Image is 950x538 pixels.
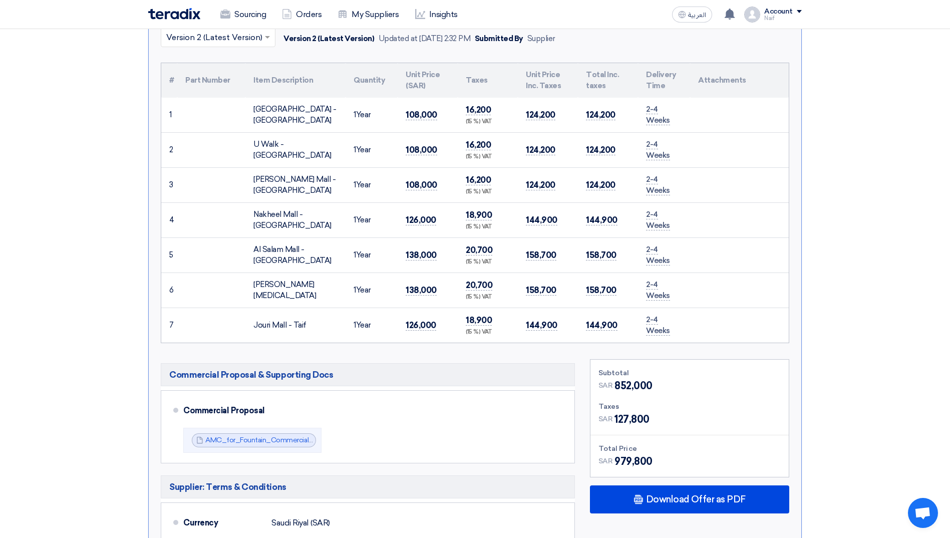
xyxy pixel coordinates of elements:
[346,237,398,273] td: Year
[398,63,458,98] th: Unit Price (SAR)
[169,369,333,381] span: Commercial Proposal & Supporting Docs
[253,244,338,266] div: Al Salam Mall - [GEOGRAPHIC_DATA]
[466,328,510,337] div: (15 %) VAT
[161,63,177,98] th: #
[646,280,670,301] span: 2-4 Weeks
[578,63,638,98] th: Total Inc. taxes
[466,140,491,150] span: 16,200
[354,286,356,295] span: 1
[161,308,177,343] td: 7
[646,495,746,504] span: Download Offer as PDF
[354,250,356,259] span: 1
[526,180,555,190] span: 124,200
[406,285,437,296] span: 138,000
[330,4,407,26] a: My Suppliers
[253,320,338,331] div: Jouri Mall - Taif
[466,315,492,326] span: 18,900
[744,7,760,23] img: profile_test.png
[406,250,437,260] span: 138,000
[688,12,706,19] span: العربية
[466,105,491,115] span: 16,200
[253,279,338,302] div: [PERSON_NAME][MEDICAL_DATA]
[614,454,653,469] span: 979,800
[161,167,177,202] td: 3
[205,436,407,444] a: AMC_for_Fountain_Commercial_Proposal_1756017483287.pdf
[466,175,491,185] span: 16,200
[466,293,510,302] div: (15 %) VAT
[274,4,330,26] a: Orders
[253,104,338,126] div: [GEOGRAPHIC_DATA] - [GEOGRAPHIC_DATA]
[466,258,510,266] div: (15 %) VAT
[183,399,558,423] div: Commercial Proposal
[598,368,781,378] div: Subtotal
[466,280,492,291] span: 20,700
[354,145,356,154] span: 1
[466,188,510,196] div: (15 %) VAT
[614,378,653,393] span: 852,000
[518,63,578,98] th: Unit Price Inc. Taxes
[346,273,398,308] td: Year
[908,498,938,528] a: Open chat
[586,215,617,225] span: 144,900
[245,63,346,98] th: Item Description
[526,110,555,120] span: 124,200
[466,153,510,161] div: (15 %) VAT
[586,285,616,296] span: 158,700
[475,33,523,45] div: Submitted By
[271,513,330,532] div: Saudi Riyal (SAR)
[346,63,398,98] th: Quantity
[253,209,338,231] div: Nakheel Mall - [GEOGRAPHIC_DATA]
[764,8,793,16] div: Account
[586,320,617,331] span: 144,900
[598,443,781,454] div: Total Price
[407,4,466,26] a: Insights
[646,140,670,161] span: 2-4 Weeks
[672,7,712,23] button: العربية
[586,110,615,120] span: 124,200
[466,245,492,255] span: 20,700
[346,308,398,343] td: Year
[346,202,398,237] td: Year
[466,223,510,231] div: (15 %) VAT
[183,511,263,535] div: Currency
[638,63,690,98] th: Delivery Time
[253,174,338,196] div: [PERSON_NAME] Mall - [GEOGRAPHIC_DATA]
[406,110,437,120] span: 108,000
[161,475,575,498] h5: Supplier: Terms & Conditions
[346,132,398,167] td: Year
[406,180,437,190] span: 108,000
[526,215,557,225] span: 144,900
[212,4,274,26] a: Sourcing
[406,145,437,155] span: 108,000
[354,180,356,189] span: 1
[646,210,670,231] span: 2-4 Weeks
[646,175,670,196] span: 2-4 Weeks
[764,16,802,21] div: Naif
[148,8,200,20] img: Teradix logo
[379,33,471,45] div: Updated at [DATE] 2:32 PM
[458,63,518,98] th: Taxes
[161,202,177,237] td: 4
[466,210,492,220] span: 18,900
[527,33,555,45] div: Supplier
[598,456,613,466] span: SAR
[646,105,670,126] span: 2-4 Weeks
[646,315,670,336] span: 2-4 Weeks
[177,63,245,98] th: Part Number
[526,250,556,260] span: 158,700
[614,412,650,427] span: 127,800
[406,320,436,331] span: 126,000
[161,132,177,167] td: 2
[526,320,557,331] span: 144,900
[406,215,436,225] span: 126,000
[354,215,356,224] span: 1
[598,414,613,424] span: SAR
[354,321,356,330] span: 1
[161,98,177,133] td: 1
[161,237,177,273] td: 5
[690,63,789,98] th: Attachments
[526,285,556,296] span: 158,700
[253,139,338,161] div: U Walk - [GEOGRAPHIC_DATA]
[346,98,398,133] td: Year
[354,110,356,119] span: 1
